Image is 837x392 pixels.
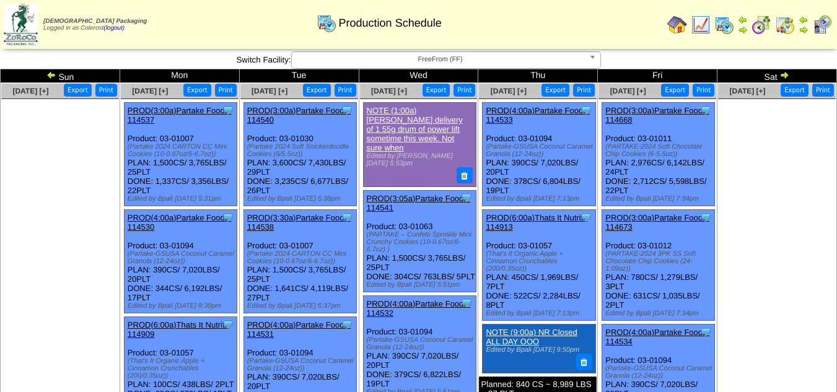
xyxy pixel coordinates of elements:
[580,104,592,116] img: Tooltip
[699,211,712,224] img: Tooltip
[339,17,442,30] span: Production Schedule
[605,106,709,124] a: PROD(3:00a)Partake Foods-114668
[247,143,356,158] div: (Partake 2024 Soft Snickerdoodle Cookies (6/5.5oz))
[714,15,734,35] img: calendarprod.gif
[541,84,569,97] button: Export
[341,104,353,116] img: Tooltip
[222,318,234,331] img: Tooltip
[491,87,527,95] a: [DATE] [+]
[486,143,595,158] div: (Partake-GSUSA Coconut Caramel Granola (12-24oz))
[243,210,356,313] div: Product: 03-01007 PLAN: 1,500CS / 3,765LBS / 25PLT DONE: 1,641CS / 4,119LBS / 27PLT
[812,84,834,97] button: Print
[605,143,714,158] div: (PARTAKE-2024 Soft Chocolate Chip Cookies (6-5.5oz))
[667,15,687,35] img: home.gif
[483,103,595,206] div: Product: 03-01094 PLAN: 390CS / 7,020LBS / 20PLT DONE: 378CS / 6,804LBS / 19PLT
[605,365,714,380] div: (Partake-GSUSA Coconut Caramel Granola (12-24oz))
[128,195,237,203] div: Edited by Bpali [DATE] 5:31pm
[359,69,478,83] td: Wed
[215,84,237,97] button: Print
[124,210,237,313] div: Product: 03-01094 PLAN: 390CS / 7,020LBS / 20PLT DONE: 344CS / 6,192LBS / 17PLT
[775,15,795,35] img: calendarinout.gif
[252,87,287,95] a: [DATE] [+]
[478,69,598,83] td: Thu
[303,84,331,97] button: Export
[12,87,48,95] a: [DATE] [+]
[486,106,590,124] a: PROD(4:00a)Partake Foods-114533
[598,69,717,83] td: Fri
[717,69,837,83] td: Sat
[367,336,476,351] div: (Partake-GSUSA Coconut Caramel Granola (12-24oz))
[371,87,407,95] a: [DATE] [+]
[341,318,353,331] img: Tooltip
[799,15,809,25] img: arrowleft.gif
[605,250,714,272] div: (PARTAKE-2024 3PK SS Soft Chocolate Chip Cookies (24-1.09oz))
[460,297,473,309] img: Tooltip
[247,357,356,372] div: (Partake-GSUSA Coconut Caramel Granola (12-24oz))
[341,211,353,224] img: Tooltip
[43,18,147,25] span: [DEMOGRAPHIC_DATA] Packaging
[693,84,714,97] button: Print
[367,194,471,212] a: PROD(3:05a)Partake Foods-114541
[367,152,471,167] div: Edited by [PERSON_NAME] [DATE] 5:53pm
[602,103,715,206] div: Product: 03-01011 PLAN: 2,976CS / 6,142LBS / 24PLT DONE: 2,712CS / 5,598LBS / 22PLT
[247,106,351,124] a: PROD(3:00a)Partake Foods-114540
[699,104,712,116] img: Tooltip
[486,250,595,272] div: (That's It Organic Apple + Cinnamon Crunchables (200/0.35oz))
[247,320,351,339] a: PROD(4:00a)Partake Foods-114531
[128,302,237,310] div: Edited by Bpali [DATE] 8:30pm
[222,104,234,116] img: Tooltip
[1,69,120,83] td: Sun
[128,320,229,339] a: PROD(6:00a)Thats It Nutriti-114909
[128,143,237,158] div: (Partake 2024 CARTON CC Mini Cookies (10-0.67oz/6-6.7oz))
[247,250,356,265] div: (Partake 2024 CARTON CC Mini Cookies (10-0.67oz/6-6.7oz))
[124,103,237,206] div: Product: 03-01007 PLAN: 1,500CS / 3,765LBS / 25PLT DONE: 1,337CS / 3,356LBS / 22PLT
[367,231,476,253] div: (PARTAKE – Confetti Sprinkle Mini Crunchy Cookies (10-0.67oz/6-6.7oz) )
[297,52,584,67] span: FreeFrom (FF)
[103,25,125,32] a: (logout)
[183,84,211,97] button: Export
[317,13,336,33] img: calendarprod.gif
[120,69,239,83] td: Mon
[605,213,709,232] a: PROD(3:00a)Partake Foods-114673
[95,84,117,97] button: Print
[335,84,356,97] button: Print
[486,346,590,354] div: Edited by Bpali [DATE] 9:50pm
[367,106,463,152] a: NOTE (1:00a) [PERSON_NAME] delivery of 1 55g drum of power lift sometime this week. Not sure when
[128,250,237,265] div: (Partake-GSUSA Coconut Caramel Granola (12-24oz))
[799,25,809,35] img: arrowright.gif
[729,87,765,95] span: [DATE] [+]
[610,87,646,95] a: [DATE] [+]
[367,281,476,289] div: Edited by Bpali [DATE] 5:51pm
[738,15,748,25] img: arrowleft.gif
[779,70,789,80] img: arrowright.gif
[239,69,359,83] td: Tue
[781,84,809,97] button: Export
[128,106,232,124] a: PROD(3:00a)Partake Foods-114537
[605,328,709,346] a: PROD(4:00a)Partake Foods-114534
[132,87,168,95] a: [DATE] [+]
[243,103,356,206] div: Product: 03-01030 PLAN: 3,600CS / 7,430LBS / 29PLT DONE: 3,235CS / 6,677LBS / 26PLT
[486,310,595,317] div: Edited by Bpali [DATE] 7:13pm
[363,190,476,292] div: Product: 03-01063 PLAN: 1,500CS / 3,765LBS / 25PLT DONE: 304CS / 763LBS / 5PLT
[128,213,232,232] a: PROD(4:00a)Partake Foods-114530
[4,4,38,45] img: zoroco-logo-small.webp
[486,328,577,346] a: NOTE (9:00a) NR Closed ALL DAY OOO
[46,70,56,80] img: arrowleft.gif
[573,84,595,97] button: Print
[454,84,475,97] button: Print
[661,84,689,97] button: Export
[64,84,92,97] button: Export
[222,211,234,224] img: Tooltip
[691,15,711,35] img: line_graph.gif
[738,25,748,35] img: arrowright.gif
[43,18,147,32] span: Logged in as Colerost
[247,213,351,232] a: PROD(3:30a)Partake Foods-114538
[752,15,771,35] img: calendarblend.gif
[457,167,473,183] button: Delete Note
[128,357,237,380] div: (That's It Organic Apple + Cinnamon Crunchables (200/0.35oz))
